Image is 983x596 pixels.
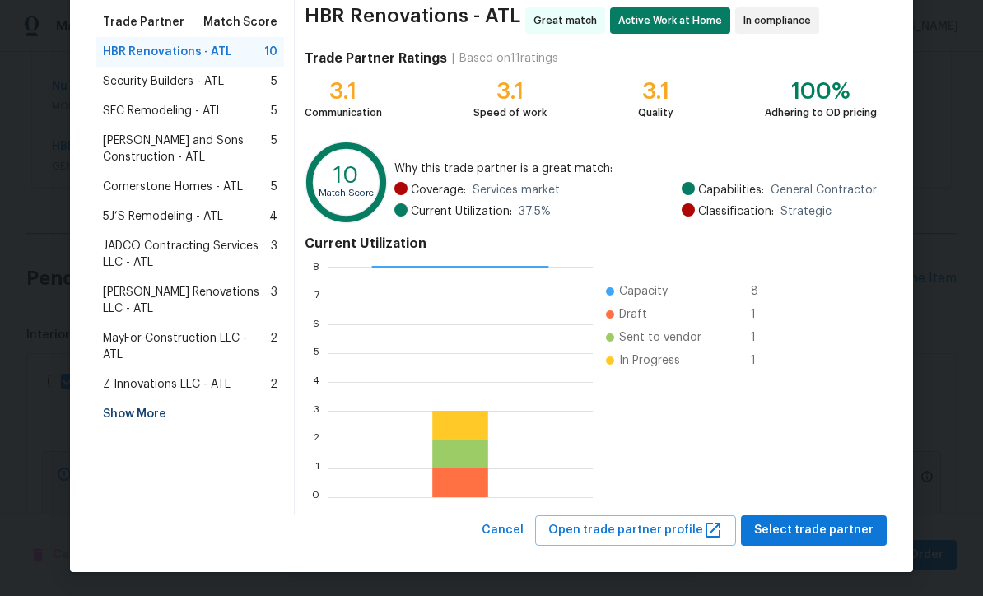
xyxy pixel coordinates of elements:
span: 4 [269,208,277,225]
text: Match Score [319,189,374,198]
div: Speed of work [473,105,547,121]
span: 5 [271,73,277,90]
span: 10 [264,44,277,60]
span: Security Builders - ATL [103,73,224,90]
span: General Contractor [771,182,877,198]
span: JADCO Contracting Services LLC - ATL [103,238,271,271]
span: Capacity [619,283,668,300]
div: 3.1 [638,83,673,100]
span: 1 [751,352,777,369]
div: Quality [638,105,673,121]
span: 1 [751,329,777,346]
span: 8 [751,283,777,300]
span: 37.5 % [519,203,551,220]
span: Z Innovations LLC - ATL [103,376,231,393]
span: Trade Partner [103,14,184,30]
span: Services market [473,182,560,198]
text: 10 [333,164,359,187]
div: Show More [96,399,284,429]
text: 7 [314,291,319,300]
div: Based on 11 ratings [459,50,558,67]
text: 3 [314,406,319,416]
span: Why this trade partner is a great match: [394,161,877,177]
span: Strategic [780,203,832,220]
span: [PERSON_NAME] Renovations LLC - ATL [103,284,271,317]
span: [PERSON_NAME] and Sons Construction - ATL [103,133,271,165]
text: 2 [314,435,319,445]
span: Coverage: [411,182,466,198]
text: 5 [314,348,319,358]
text: 6 [313,319,319,329]
h4: Current Utilization [305,235,877,252]
span: 1 [751,306,777,323]
div: Communication [305,105,382,121]
span: Classification: [698,203,774,220]
div: Adhering to OD pricing [765,105,877,121]
span: Great match [533,12,603,29]
span: MayFor Construction LLC - ATL [103,330,270,363]
span: 5 [271,103,277,119]
span: 3 [271,284,277,317]
span: 2 [270,330,277,363]
span: 5 [271,179,277,195]
span: Sent to vendor [619,329,701,346]
h4: Trade Partner Ratings [305,50,447,67]
span: Active Work at Home [618,12,729,29]
span: Current Utilization: [411,203,512,220]
span: Cancel [482,520,524,541]
span: Select trade partner [754,520,874,541]
span: Open trade partner profile [548,520,723,541]
div: 3.1 [305,83,382,100]
button: Open trade partner profile [535,515,736,546]
span: 3 [271,238,277,271]
button: Select trade partner [741,515,887,546]
span: Cornerstone Homes - ATL [103,179,243,195]
span: 5 [271,133,277,165]
span: In compliance [743,12,818,29]
span: 2 [270,376,277,393]
span: Match Score [203,14,277,30]
div: 100% [765,83,877,100]
span: Capabilities: [698,182,764,198]
text: 8 [313,262,319,272]
span: SEC Remodeling - ATL [103,103,222,119]
div: 3.1 [473,83,547,100]
span: 5J’S Remodeling - ATL [103,208,223,225]
span: HBR Renovations - ATL [103,44,232,60]
text: 1 [315,463,319,473]
div: | [447,50,459,67]
span: HBR Renovations - ATL [305,7,520,34]
text: 4 [313,377,319,387]
button: Cancel [475,515,530,546]
span: Draft [619,306,647,323]
text: 0 [312,492,319,502]
span: In Progress [619,352,680,369]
